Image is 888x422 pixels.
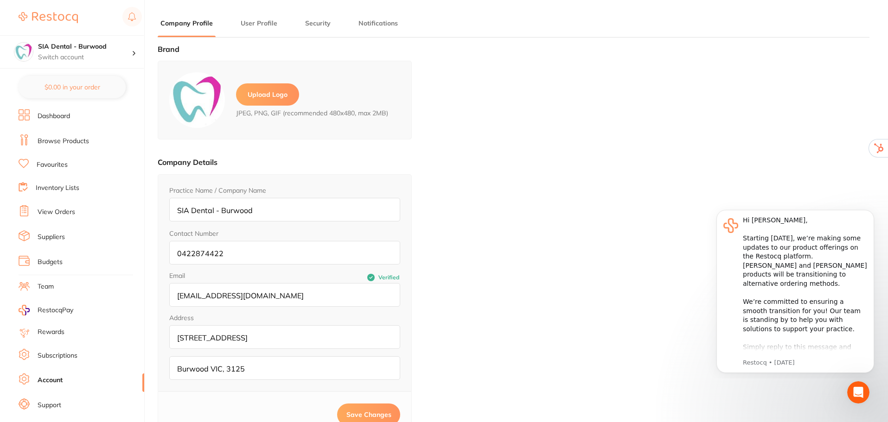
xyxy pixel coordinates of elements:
[38,351,77,360] a: Subscriptions
[19,12,78,23] img: Restocq Logo
[38,306,73,315] span: RestocqPay
[847,381,869,403] iframe: Intercom live chat
[38,233,65,242] a: Suppliers
[37,160,68,170] a: Favourites
[302,19,333,28] button: Security
[38,328,64,337] a: Rewards
[38,208,75,217] a: View Orders
[14,43,33,61] img: SIA Dental - Burwood
[40,157,165,165] p: Message from Restocq, sent 6d ago
[378,274,399,281] span: Verified
[38,282,54,291] a: Team
[38,137,89,146] a: Browse Products
[238,19,280,28] button: User Profile
[169,230,218,237] label: Contact Number
[38,258,63,267] a: Budgets
[36,183,79,193] a: Inventory Lists
[19,7,78,28] a: Restocq Logo
[158,157,217,167] label: Company Details
[38,376,63,385] a: Account
[19,76,126,98] button: $0.00 in your order
[236,109,388,117] span: JPEG, PNG, GIF (recommended 480x480, max 2MB)
[169,314,194,321] legend: Address
[38,401,61,410] a: Support
[19,305,30,315] img: RestocqPay
[169,187,266,194] label: Practice Name / Company Name
[169,72,225,128] img: logo
[19,305,73,315] a: RestocqPay
[169,272,285,279] label: Email
[38,42,132,51] h4: SIA Dental - Burwood
[158,19,216,28] button: Company Profile
[38,53,132,62] p: Switch account
[40,14,165,232] div: Hi [PERSON_NAME], ​ Starting [DATE], we’re making some updates to our product offerings on the Re...
[703,202,888,378] iframe: Intercom notifications message
[236,83,299,106] label: Upload Logo
[38,112,70,121] a: Dashboard
[158,44,179,54] label: Brand
[356,19,401,28] button: Notifications
[346,410,391,419] span: Save Changes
